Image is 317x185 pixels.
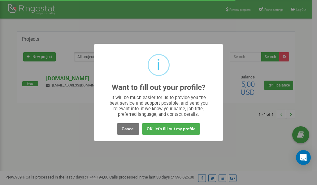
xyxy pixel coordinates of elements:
[117,123,139,135] button: Cancel
[296,150,311,165] div: Open Intercom Messenger
[112,83,206,92] h2: Want to fill out your profile?
[157,55,160,75] div: i
[142,123,200,135] button: OK, let's fill out my profile
[106,95,211,117] div: It will be much easier for us to provide you the best service and support possible, and send you ...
